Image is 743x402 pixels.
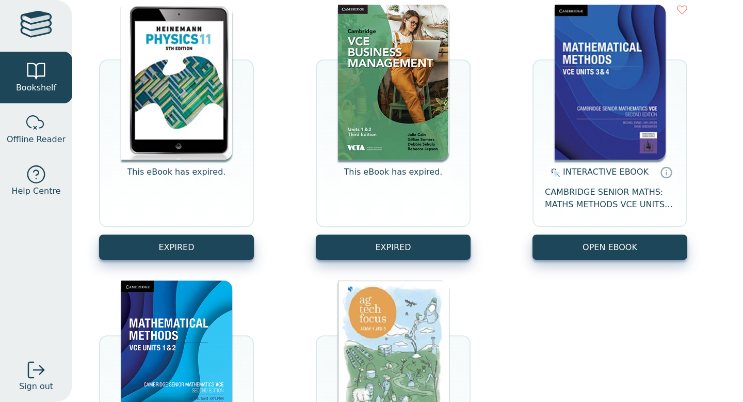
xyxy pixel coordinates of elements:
[16,82,56,94] span: Bookshelf
[316,235,471,260] button: EXPIRED
[545,186,675,211] span: CAMBRIDGE SENIOR MATHS: MATHS METHODS VCE UNITS 3&4 EBOOK 2E
[563,167,649,177] span: INTERACTIVE EBOOK
[19,380,53,393] span: Sign out
[660,166,672,178] a: Interactive eBooks are accessed online via the publisher’s portal. They contain interactive resou...
[127,166,226,191] p: This eBook has expired.
[547,166,560,179] img: interactive.svg
[338,5,449,160] img: b8d8007b-dd6f-4bf9-953d-f0e29c237006.png
[555,5,666,160] img: 1d0ca453-b32c-426a-8524-af13d4c3580c.jpg
[99,235,254,260] button: EXPIRED
[121,5,232,160] img: 074c2a8a-d42c-4ac3-bb0a-913b832e2a05.jpg
[11,185,60,197] span: Help Centre
[7,133,66,146] span: Offline Reader
[532,235,687,260] button: OPEN EBOOK
[344,166,443,191] p: This eBook has expired.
